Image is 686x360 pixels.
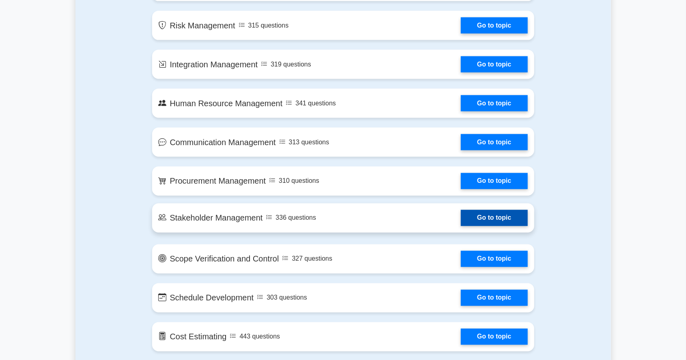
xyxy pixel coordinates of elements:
[461,173,527,189] a: Go to topic
[461,251,527,267] a: Go to topic
[461,329,527,345] a: Go to topic
[461,95,527,111] a: Go to topic
[461,17,527,34] a: Go to topic
[461,290,527,306] a: Go to topic
[461,134,527,150] a: Go to topic
[461,210,527,226] a: Go to topic
[461,56,527,73] a: Go to topic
